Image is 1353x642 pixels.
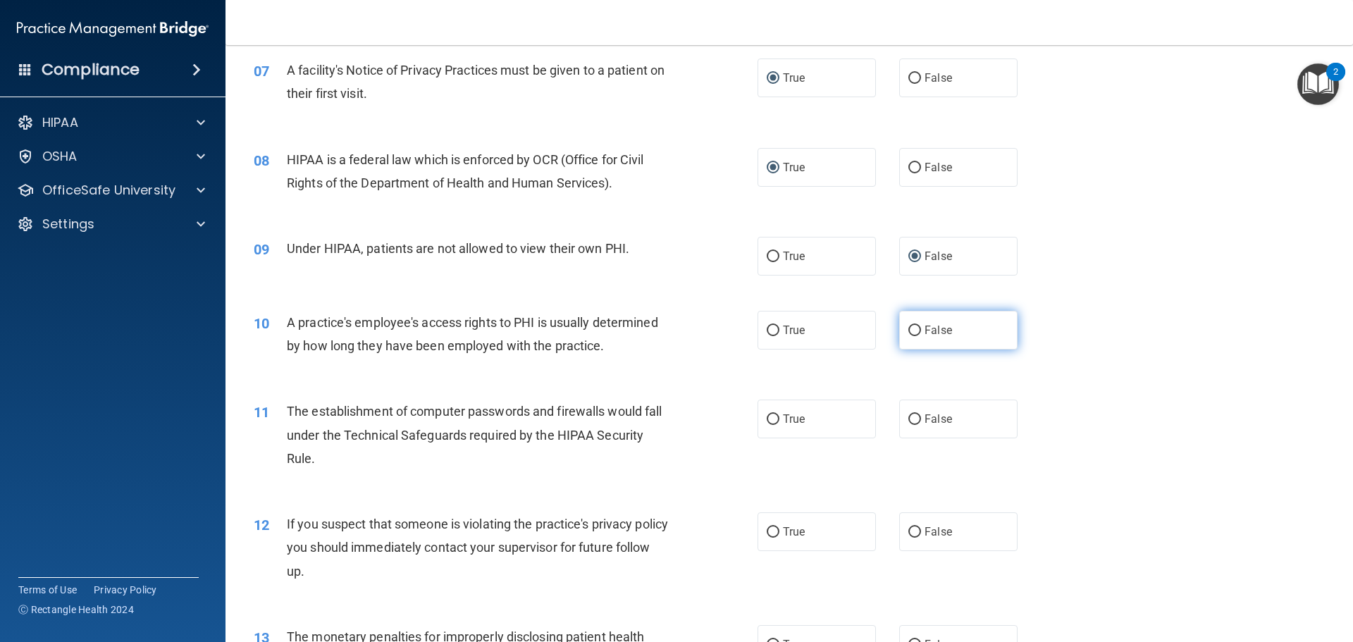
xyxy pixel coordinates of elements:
[925,249,952,263] span: False
[18,583,77,597] a: Terms of Use
[1297,63,1339,105] button: Open Resource Center, 2 new notifications
[908,414,921,425] input: False
[287,315,658,353] span: A practice's employee's access rights to PHI is usually determined by how long they have been emp...
[254,404,269,421] span: 11
[287,241,629,256] span: Under HIPAA, patients are not allowed to view their own PHI.
[42,216,94,233] p: Settings
[767,527,779,538] input: True
[767,73,779,84] input: True
[17,15,209,43] img: PMB logo
[908,163,921,173] input: False
[254,241,269,258] span: 09
[254,517,269,533] span: 12
[783,412,805,426] span: True
[925,71,952,85] span: False
[925,323,952,337] span: False
[1333,72,1338,90] div: 2
[783,323,805,337] span: True
[767,414,779,425] input: True
[17,216,205,233] a: Settings
[94,583,157,597] a: Privacy Policy
[767,326,779,336] input: True
[287,63,665,101] span: A facility's Notice of Privacy Practices must be given to a patient on their first visit.
[908,252,921,262] input: False
[254,315,269,332] span: 10
[908,326,921,336] input: False
[925,161,952,174] span: False
[17,182,205,199] a: OfficeSafe University
[783,249,805,263] span: True
[783,525,805,538] span: True
[908,527,921,538] input: False
[767,163,779,173] input: True
[767,252,779,262] input: True
[783,161,805,174] span: True
[783,71,805,85] span: True
[908,73,921,84] input: False
[287,152,644,190] span: HIPAA is a federal law which is enforced by OCR (Office for Civil Rights of the Department of Hea...
[18,603,134,617] span: Ⓒ Rectangle Health 2024
[42,182,175,199] p: OfficeSafe University
[17,148,205,165] a: OSHA
[17,114,205,131] a: HIPAA
[42,60,140,80] h4: Compliance
[42,148,78,165] p: OSHA
[287,404,662,465] span: The establishment of computer passwords and firewalls would fall under the Technical Safeguards r...
[254,152,269,169] span: 08
[925,412,952,426] span: False
[254,63,269,80] span: 07
[925,525,952,538] span: False
[42,114,78,131] p: HIPAA
[287,517,668,578] span: If you suspect that someone is violating the practice's privacy policy you should immediately con...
